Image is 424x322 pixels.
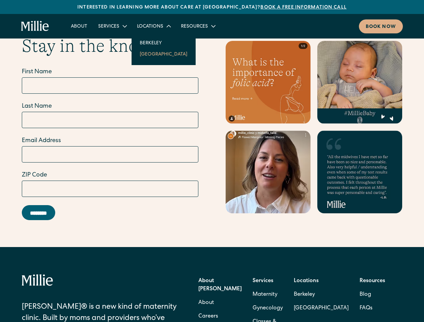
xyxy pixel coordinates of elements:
a: Gynecology [253,302,283,315]
div: Book now [366,24,396,31]
div: Locations [137,23,163,30]
strong: Resources [360,278,385,284]
div: Locations [132,20,176,32]
div: Services [98,23,119,30]
a: home [21,21,49,32]
a: FAQs [360,302,373,315]
nav: Locations [132,32,196,65]
label: First Name [22,67,198,77]
a: Berkeley [134,37,193,48]
a: [GEOGRAPHIC_DATA] [294,302,349,315]
strong: Locations [294,278,319,284]
a: Book a free information call [260,5,346,10]
strong: About [PERSON_NAME] [198,278,242,292]
a: Blog [360,288,371,302]
strong: Services [253,278,273,284]
h2: Stay in the know [22,35,198,57]
div: Resources [181,23,208,30]
a: About [65,20,93,32]
div: Services [93,20,132,32]
label: ZIP Code [22,171,198,180]
a: About [198,296,214,310]
a: Maternity [253,288,277,302]
label: Email Address [22,136,198,145]
a: [GEOGRAPHIC_DATA] [134,48,193,60]
label: Last Name [22,102,198,111]
a: Book now [359,19,403,33]
a: Berkeley [294,288,349,302]
div: Resources [176,20,220,32]
form: Email Form [22,67,198,220]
